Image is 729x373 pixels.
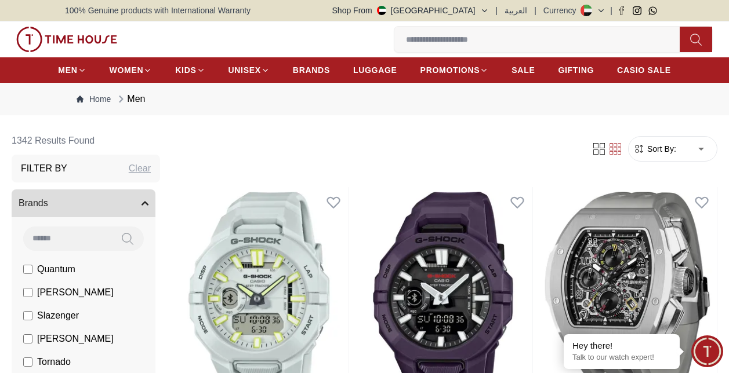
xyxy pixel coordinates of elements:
span: GIFTING [558,64,594,76]
input: [PERSON_NAME] [23,288,32,297]
a: Facebook [617,6,626,15]
div: Chat Widget [691,335,723,367]
a: WOMEN [110,60,153,81]
span: Brands [19,196,48,210]
span: UNISEX [229,64,261,76]
button: Brands [12,189,155,217]
span: Tornado [37,355,71,369]
span: WOMEN [110,64,144,76]
span: [PERSON_NAME] [37,332,114,346]
span: SALE [512,64,535,76]
img: ... [16,27,117,52]
nav: Breadcrumb [65,83,664,115]
button: Sort By: [633,143,676,155]
span: MEN [58,64,77,76]
a: MEN [58,60,86,81]
a: UNISEX [229,60,270,81]
input: [PERSON_NAME] [23,334,32,343]
a: LUGGAGE [353,60,397,81]
h6: 1342 Results Found [12,127,160,155]
img: United Arab Emirates [377,6,386,15]
a: Instagram [633,6,641,15]
button: Shop From[GEOGRAPHIC_DATA] [332,5,489,16]
a: CASIO SALE [617,60,671,81]
div: Currency [543,5,581,16]
button: العربية [505,5,527,16]
div: Clear [129,162,151,175]
p: Talk to our watch expert! [572,353,671,363]
div: Men [115,92,145,106]
a: KIDS [175,60,205,81]
span: CASIO SALE [617,64,671,76]
input: Quantum [23,265,32,274]
input: Tornado [23,357,32,367]
a: Whatsapp [648,6,657,15]
span: LUGGAGE [353,64,397,76]
a: SALE [512,60,535,81]
h3: Filter By [21,162,67,175]
a: PROMOTIONS [420,60,489,81]
span: | [496,5,498,16]
a: BRANDS [293,60,330,81]
span: [PERSON_NAME] [37,286,114,299]
span: Slazenger [37,309,79,323]
span: | [534,5,536,16]
input: Slazenger [23,311,32,320]
span: KIDS [175,64,196,76]
span: 100% Genuine products with International Warranty [65,5,251,16]
span: | [610,5,612,16]
span: Sort By: [645,143,676,155]
span: Quantum [37,262,75,276]
span: BRANDS [293,64,330,76]
span: PROMOTIONS [420,64,480,76]
div: Hey there! [572,340,671,352]
a: GIFTING [558,60,594,81]
a: Home [77,93,111,105]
